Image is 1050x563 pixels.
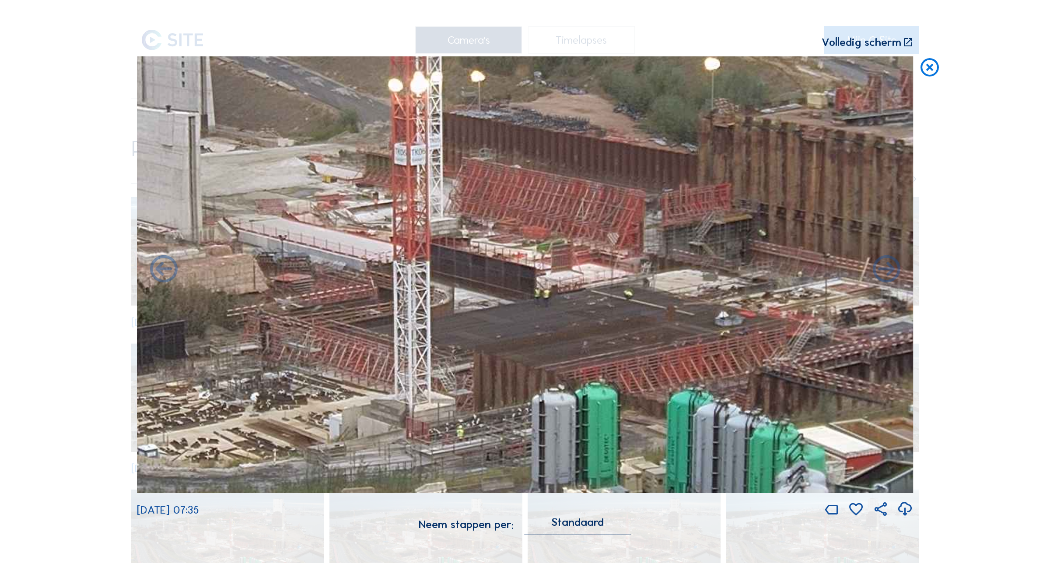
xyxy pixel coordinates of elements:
i: Back [870,254,903,286]
div: Standaard [551,518,604,526]
div: Neem stappen per: [419,519,514,530]
i: Forward [147,254,180,286]
span: [DATE] 07:35 [137,503,199,517]
div: Standaard [524,518,631,535]
img: Image [137,56,913,493]
div: Volledig scherm [822,37,901,48]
